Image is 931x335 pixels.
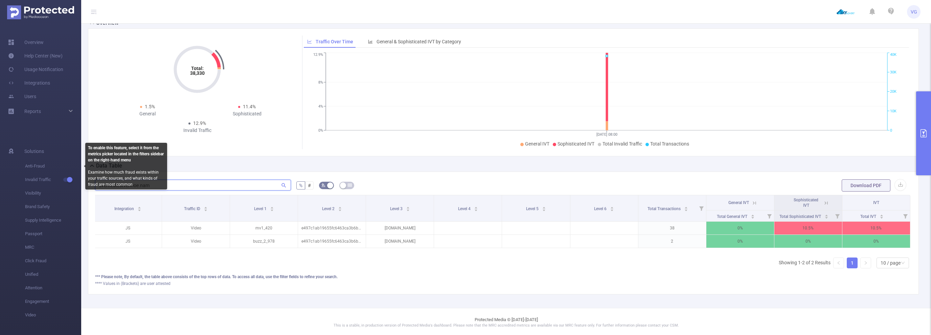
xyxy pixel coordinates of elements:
span: Total General IVT [717,214,748,219]
span: Engagement [25,295,81,308]
span: Reports [24,109,41,114]
div: Sort [824,214,828,218]
i: Filter menu [833,210,842,221]
span: Brand Safety [25,200,81,214]
a: Usage Notification [8,63,63,76]
li: Showing 1-2 of 2 Results [779,258,831,268]
i: icon: caret-down [610,208,614,210]
i: icon: caret-down [542,208,546,210]
i: icon: caret-up [406,206,410,208]
div: General [98,110,197,117]
tspan: 30K [890,70,896,74]
tspan: 8% [318,80,323,85]
span: Solutions [24,144,44,158]
li: Previous Page [833,258,844,268]
i: icon: caret-up [751,214,755,216]
i: icon: caret-up [542,206,546,208]
i: icon: caret-up [684,206,688,208]
span: General IVT [525,141,549,147]
div: Sort [338,206,342,210]
i: icon: caret-up [824,214,828,216]
i: icon: caret-down [880,216,883,218]
i: Filter menu [901,210,910,221]
div: Sort [751,214,755,218]
i: Filter menu [697,195,706,221]
p: This is a stable, in production version of Protected Media's dashboard. Please note that the MRC ... [98,323,914,329]
span: Visibility [25,186,81,200]
span: 1.5% [145,104,155,109]
div: Sort [880,214,884,218]
span: Total Sophisticated IVT [779,214,822,219]
i: icon: caret-up [270,206,274,208]
p: [DOMAIN_NAME] [366,235,434,248]
span: Traffic Over Time [316,39,353,44]
i: icon: caret-up [880,214,883,216]
div: Invalid Traffic [147,127,247,134]
i: icon: bar-chart [368,39,373,44]
span: Traffic ID [184,206,201,211]
div: Examine how much fraud exists within your traffic sources, and what kinds of fraud are most common [85,143,167,189]
p: Video [162,222,230,234]
span: MRC [25,241,81,254]
i: icon: caret-up [204,206,208,208]
span: Supply Intelligence [25,214,81,227]
span: Anti-Fraud [25,159,81,173]
p: e497c1ab19655fc6463ca3b6b759b2a1 [298,235,366,248]
span: Level 4 [458,206,472,211]
p: 0% [842,235,910,248]
div: Sophisticated [197,110,297,117]
span: 11.4% [243,104,256,109]
span: Click Fraud [25,254,81,268]
i: icon: caret-down [406,208,410,210]
i: icon: caret-down [137,208,141,210]
span: General IVT [728,200,749,205]
a: 1 [847,258,857,268]
div: 10 / page [881,258,901,268]
div: Sort [406,206,410,210]
span: Total Transactions [650,141,689,147]
span: VG [911,5,917,19]
span: Sophisticated IVT [794,198,818,208]
tspan: 12.9% [313,53,323,57]
div: Sort [474,206,478,210]
i: icon: caret-down [824,216,828,218]
p: [DOMAIN_NAME] [366,222,434,234]
div: Sort [270,206,274,210]
i: icon: caret-up [474,206,478,208]
tspan: 40K [890,53,896,57]
span: Level 5 [526,206,540,211]
p: 2 [638,235,706,248]
input: Search... [95,180,291,191]
i: icon: caret-down [204,208,208,210]
span: Invalid Traffic [25,173,81,186]
i: icon: caret-up [137,206,141,208]
i: icon: caret-down [270,208,274,210]
span: General & Sophisticated IVT by Category [377,39,461,44]
i: icon: right [864,261,868,265]
div: Sort [204,206,208,210]
span: Total Invalid Traffic [603,141,642,147]
span: 12.9% [193,120,206,126]
i: icon: caret-down [338,208,342,210]
p: 0% [706,235,774,248]
a: Integrations [8,76,50,90]
i: icon: line-chart [307,39,312,44]
span: % [299,183,302,188]
span: Level 1 [254,206,268,211]
p: 0% [774,235,842,248]
span: Level 3 [390,206,404,211]
span: Sophisticated IVT [558,141,594,147]
a: Help Center (New) [8,49,63,63]
span: Attention [25,281,81,295]
p: JS [94,222,162,234]
tspan: 10K [890,109,896,113]
i: icon: caret-up [338,206,342,208]
div: Sort [610,206,614,210]
i: icon: caret-up [610,206,614,208]
li: Next Page [860,258,871,268]
i: icon: caret-down [474,208,478,210]
div: Sort [542,206,546,210]
p: 0% [706,222,774,234]
span: Level 6 [594,206,608,211]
